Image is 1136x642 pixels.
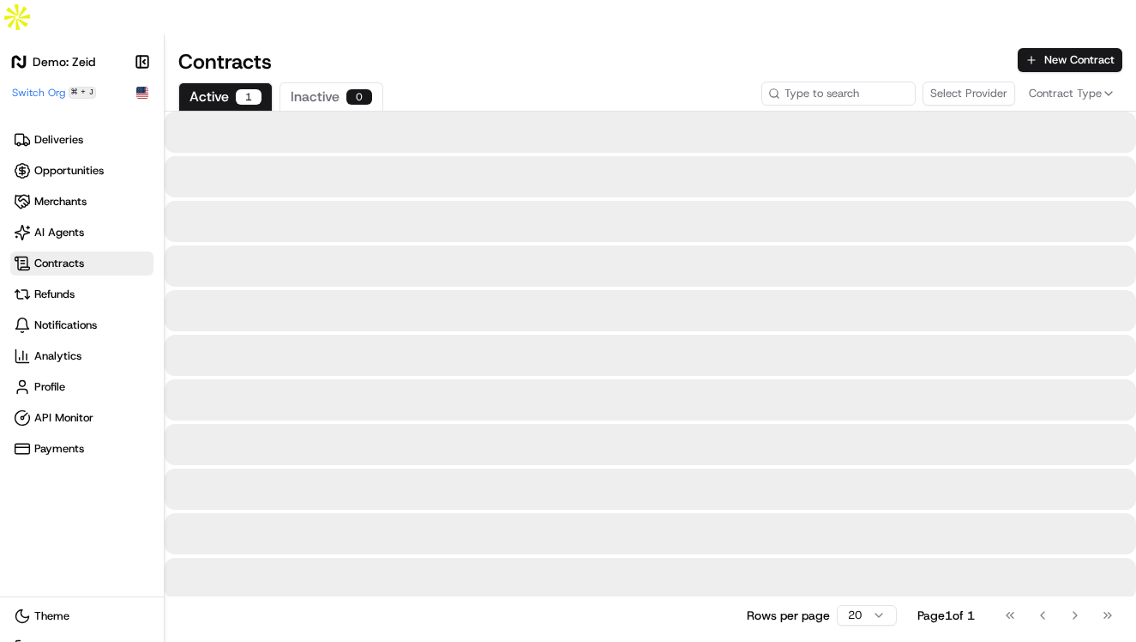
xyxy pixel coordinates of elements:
span: Contracts [34,256,84,271]
span: Merchants [34,194,87,209]
button: Switch Org⌘+J [12,86,96,100]
span: Theme [34,609,69,624]
span: AI Agents [34,225,84,240]
button: Active [178,82,273,111]
a: New Contract [1018,48,1122,76]
span: Analytics [34,348,81,364]
a: Notifications [10,313,153,337]
h1: Demo: Zeid [33,53,95,70]
span: Refunds [34,287,75,302]
a: Opportunities [10,159,153,183]
div: 1 [236,89,261,105]
span: Switch Org [12,86,65,100]
a: Contracts [10,251,153,276]
p: Rows per page [747,607,830,624]
a: Payments [10,437,153,461]
a: Analytics [10,344,153,368]
span: Deliveries [34,132,83,148]
a: Profile [10,375,153,399]
span: API Monitor [34,410,93,426]
div: 0 [346,89,372,105]
button: Contract Type [1022,78,1122,109]
a: AI Agents [10,221,153,245]
input: Type to search [761,82,916,106]
button: Select Provider [923,82,1015,106]
div: Page 1 of 1 [917,607,975,624]
a: Merchants [10,190,153,214]
a: Deliveries [10,128,153,152]
button: New Contract [1018,48,1122,72]
button: Theme [10,604,153,628]
span: Profile [34,379,65,395]
span: Notifications [34,318,97,333]
img: Flag of us [136,87,148,99]
button: Inactive [279,82,383,111]
span: Payments [34,441,84,457]
h1: Contracts [178,48,1018,76]
a: Refunds [10,282,153,306]
span: Opportunities [34,163,104,179]
a: Demo: Zeid [10,53,129,70]
span: Contract Type [1029,86,1102,101]
a: API Monitor [10,406,153,430]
